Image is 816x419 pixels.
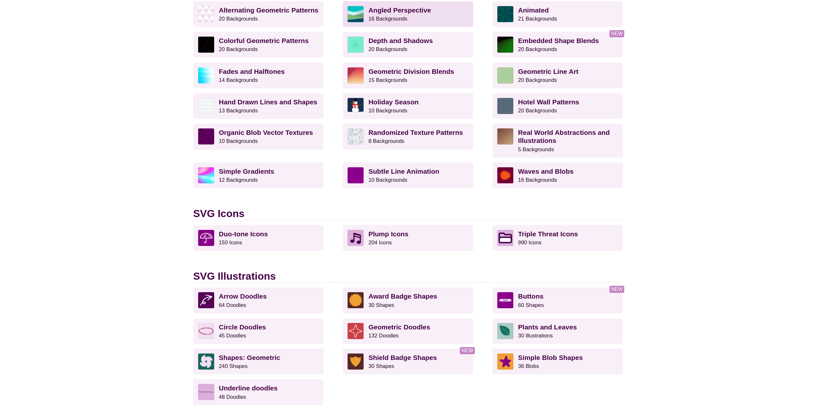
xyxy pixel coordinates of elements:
img: blue lights stretching horizontally over white [198,67,214,83]
small: 60 Shapes [518,302,544,308]
a: Underline doodles48 Doodles [193,379,324,405]
strong: Shapes: Geometric [219,354,280,361]
strong: Animated [518,6,549,14]
img: hand-drawn underline waves [198,384,214,400]
a: Buttons60 Shapes [492,287,623,313]
strong: Holiday Season [368,98,418,106]
small: 13 Backgrounds [219,108,258,114]
img: white subtle wave background [198,98,214,114]
small: 20 Backgrounds [518,108,557,114]
a: Depth and Shadows20 Backgrounds [343,32,473,57]
small: 30 Illustrations [518,333,553,339]
small: 16 Backgrounds [368,16,407,22]
small: 204 Icons [368,240,392,246]
h2: SVG Illustrations [193,270,623,283]
a: Subtle Line Animation10 Backgrounds [343,162,473,188]
a: Angled Perspective16 Backgrounds [343,1,473,27]
strong: Depth and Shadows [368,37,433,44]
a: Simple Blob Shapes36 Blobs [492,349,623,374]
small: 20 Backgrounds [518,77,557,83]
img: colorful radial mesh gradient rainbow [198,167,214,183]
a: Plump Icons204 Icons [343,225,473,251]
strong: Hotel Wall Patterns [518,98,579,106]
a: Arrow Doodles64 Doodles [193,287,324,313]
a: Embedded Shape Blends20 Backgrounds [492,32,623,57]
a: Real World Abstractions and Illustrations5 Backgrounds [492,124,623,158]
strong: Embedded Shape Blends [518,37,599,44]
small: 12 Backgrounds [219,177,258,183]
img: hand-drawn star outline doodle [348,323,364,339]
strong: Simple Blob Shapes [518,354,583,361]
strong: Plump Icons [368,230,408,238]
img: Award Badge Shape [348,292,364,308]
img: svg double circle [198,323,214,339]
a: Hand Drawn Lines and Shapes13 Backgrounds [193,93,324,119]
strong: Real World Abstractions and Illustrations [518,129,610,144]
small: 21 Backgrounds [518,16,557,22]
img: various uneven centered blobs [497,167,513,183]
small: 990 Icons [518,240,542,246]
img: Musical note icon [348,230,364,246]
a: Geometric Division Blends15 Backgrounds [343,63,473,88]
strong: Geometric Line Art [518,68,578,75]
a: Hotel Wall Patterns20 Backgrounds [492,93,623,119]
strong: Angled Perspective [368,6,431,14]
a: Fades and Halftones14 Backgrounds [193,63,324,88]
small: 20 Backgrounds [219,46,258,52]
small: 132 Doodles [368,333,399,339]
img: Shield Badge Shape [348,354,364,370]
img: a rainbow pattern of outlined geometric shapes [198,37,214,53]
strong: Plants and Leaves [518,323,577,331]
a: Geometric Doodles132 Doodles [343,318,473,344]
img: umbrella icon [198,230,214,246]
small: 45 Doodles [219,333,246,339]
strong: Waves and Blobs [518,168,574,175]
img: button with arrow caps [497,292,513,308]
img: twisting arrow [198,292,214,308]
small: 48 Doodles [219,394,246,400]
img: green rave light effect animated background [497,6,513,22]
small: 64 Doodles [219,302,246,308]
small: 8 Backgrounds [368,138,404,144]
small: 14 Backgrounds [219,77,258,83]
a: Plants and Leaves30 Illustrations [492,318,623,344]
strong: Simple Gradients [219,168,274,175]
a: Holiday Season10 Backgrounds [343,93,473,119]
img: vector leaf [497,323,513,339]
a: Triple Threat Icons990 Icons [492,225,623,251]
img: vector art snowman with black hat, branch arms, and carrot nose [348,98,364,114]
small: 5 Backgrounds [518,146,554,153]
strong: Hand Drawn Lines and Shapes [219,98,317,106]
small: 150 Icons [219,240,242,246]
small: 16 Backgrounds [518,177,557,183]
img: pinwheel shape made of half circles over green background [198,354,214,370]
a: Waves and Blobs16 Backgrounds [492,162,623,188]
img: wooden floor pattern [497,128,513,144]
strong: Geometric Division Blends [368,68,454,75]
strong: Organic Blob Vector Textures [219,129,313,136]
strong: Shield Badge Shapes [368,354,437,361]
img: red-to-yellow gradient large pixel grid [348,67,364,83]
small: 36 Blobs [518,363,539,369]
img: green to black rings rippling away from corner [497,37,513,53]
a: Shield Badge Shapes30 Shapes [343,349,473,374]
a: Organic Blob Vector Textures10 Backgrounds [193,124,324,149]
a: Geometric Line Art20 Backgrounds [492,63,623,88]
small: 30 Shapes [368,363,394,369]
img: Purple vector splotches [198,128,214,144]
h2: SVG Icons [193,207,623,220]
small: 20 Backgrounds [518,46,557,52]
a: Simple Gradients12 Backgrounds [193,162,324,188]
img: a line grid with a slope perspective [348,167,364,183]
img: light purple and white alternating triangle pattern [198,6,214,22]
strong: Triple Threat Icons [518,230,578,238]
a: Duo-tone Icons150 Icons [193,225,324,251]
small: 15 Backgrounds [368,77,407,83]
strong: Alternating Geometric Patterns [219,6,318,14]
small: 10 Backgrounds [368,108,407,114]
strong: Buttons [518,292,543,300]
strong: Randomized Texture Patterns [368,129,463,136]
strong: Duo-tone Icons [219,230,268,238]
a: Shapes: Geometric240 Shapes [193,349,324,374]
small: 20 Backgrounds [219,16,258,22]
